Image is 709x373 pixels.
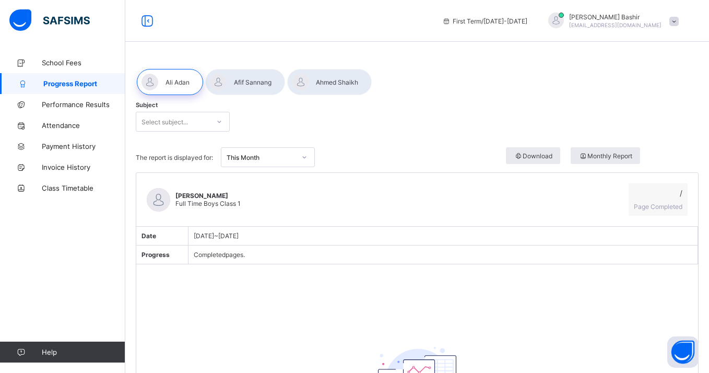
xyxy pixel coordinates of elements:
a: Monthly Report [571,147,699,167]
div: This Month [227,154,296,161]
span: [PERSON_NAME] Bashir [569,13,661,21]
span: session/term information [442,17,527,25]
span: [PERSON_NAME] [175,192,241,200]
span: [DATE] ~ [DATE] [194,232,239,240]
span: Help [42,348,125,356]
span: Progress Report [43,79,125,88]
span: Date [141,232,156,240]
span: Performance Results [42,100,125,109]
span: Page Completed [634,203,682,211]
span: [EMAIL_ADDRESS][DOMAIN_NAME] [569,22,661,28]
span: Attendance [42,121,125,130]
button: Open asap [667,336,699,368]
div: HamidBashir [538,13,684,30]
span: Invoice History [42,163,125,171]
span: Completed pages. [194,251,245,259]
span: School Fees [42,59,125,67]
span: Subject [136,101,158,109]
span: Monthly Report [578,152,632,160]
span: The report is displayed for: [136,154,213,161]
span: Download [514,152,552,160]
div: Select subject... [141,112,188,132]
span: / [634,189,682,197]
span: Full Time Boys Class 1 [175,200,241,207]
span: Progress [141,251,170,259]
span: Payment History [42,142,125,150]
span: Class Timetable [42,184,125,192]
img: safsims [9,9,90,31]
